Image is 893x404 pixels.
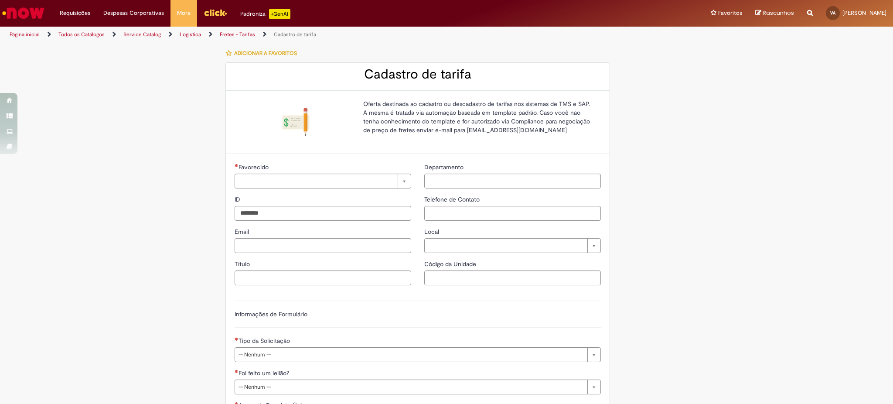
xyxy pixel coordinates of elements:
h2: Cadastro de tarifa [235,67,601,82]
input: Departamento [424,174,601,188]
span: -- Nenhum -- [239,348,583,362]
ul: Trilhas de página [7,27,589,43]
span: Despesas Corporativas [103,9,164,17]
a: Service Catalog [123,31,161,38]
span: VA [830,10,835,16]
a: Fretes - Tarifas [220,31,255,38]
span: Favoritos [718,9,742,17]
p: +GenAi [269,9,290,19]
span: Departamento [424,163,465,171]
span: Foi feito um leilão? [239,369,291,377]
button: Adicionar a Favoritos [225,44,302,62]
span: Necessários [235,164,239,167]
input: ID [235,206,411,221]
a: Página inicial [10,31,40,38]
span: More [177,9,191,17]
span: -- Nenhum -- [239,380,583,394]
a: Cadastro de tarifa [274,31,316,38]
span: Tipo da Solicitação [239,337,292,345]
a: Limpar campo Local [424,238,601,253]
a: Logistica [180,31,201,38]
p: Oferta destinada ao cadastro ou descadastro de tarifas nos sistemas de TMS e SAP. A mesma é trata... [363,99,594,134]
a: Rascunhos [755,9,794,17]
label: Informações de Formulário [235,310,307,318]
span: Necessários - Favorecido [239,163,270,171]
img: click_logo_yellow_360x200.png [204,6,227,19]
input: Código da Unidade [424,270,601,285]
span: Telefone de Contato [424,195,481,203]
span: ID [235,195,242,203]
span: Rascunhos [763,9,794,17]
span: Adicionar a Favoritos [234,50,297,57]
span: Necessários [235,337,239,341]
a: Todos os Catálogos [58,31,105,38]
span: Código da Unidade [424,260,478,268]
span: Requisições [60,9,90,17]
span: Local [424,228,441,236]
img: ServiceNow [1,4,46,22]
input: Telefone de Contato [424,206,601,221]
span: Necessários [235,370,239,373]
input: Email [235,238,411,253]
span: Título [235,260,252,268]
img: Cadastro de tarifa [282,108,310,136]
a: Limpar campo Favorecido [235,174,411,188]
div: Padroniza [240,9,290,19]
span: [PERSON_NAME] [842,9,886,17]
span: Email [235,228,251,236]
input: Título [235,270,411,285]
